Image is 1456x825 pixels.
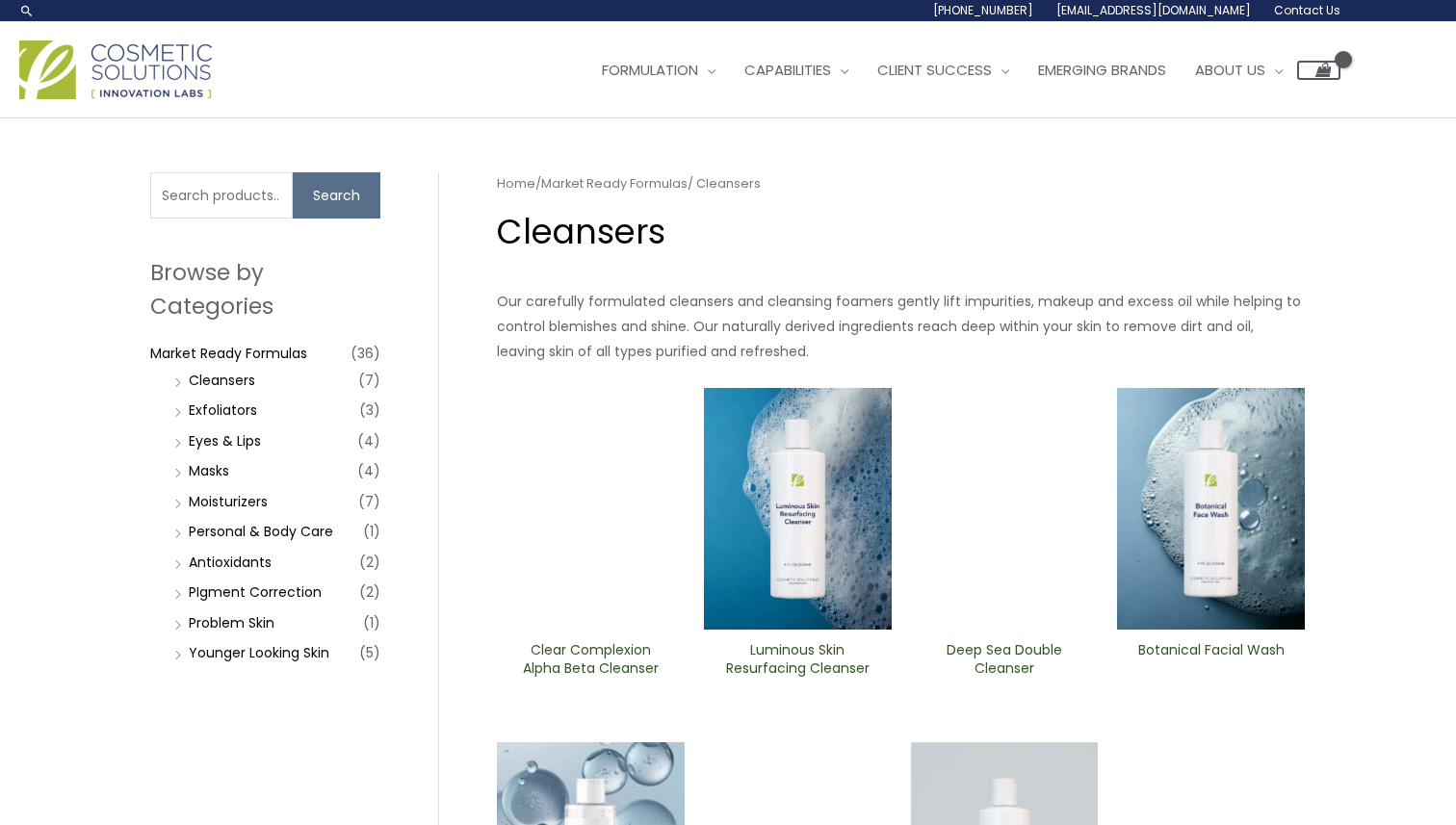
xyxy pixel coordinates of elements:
[357,457,380,484] span: (4)
[497,172,1305,195] nav: Breadcrumb
[150,256,380,322] h2: Browse by Categories
[150,172,293,219] input: Search products…
[357,427,380,454] span: (4)
[1024,41,1181,99] a: Emerging Brands
[359,549,380,576] span: (2)
[877,60,992,80] span: Client Success
[358,367,380,394] span: (7)
[541,174,688,193] a: Market Ready Formulas
[189,492,268,511] a: Moisturizers
[926,641,1081,684] a: Deep Sea Double Cleanser
[1274,2,1340,18] span: Contact Us
[704,388,892,631] img: Luminous Skin Resurfacing ​Cleanser
[587,41,730,99] a: Formulation
[730,41,863,99] a: Capabilities
[363,609,380,636] span: (1)
[358,488,380,515] span: (7)
[359,579,380,606] span: (2)
[189,582,322,602] a: PIgment Correction
[720,641,875,678] h2: Luminous Skin Resurfacing ​Cleanser
[359,639,380,666] span: (5)
[497,174,535,193] a: Home
[189,613,274,632] a: Problem Skin
[1195,60,1265,80] span: About Us
[513,641,668,678] h2: Clear Complexion Alpha Beta ​Cleanser
[720,641,875,684] a: Luminous Skin Resurfacing ​Cleanser
[863,41,1024,99] a: Client Success
[19,3,35,18] a: Search icon link
[19,40,212,99] img: Cosmetic Solutions Logo
[363,518,380,545] span: (1)
[1297,61,1340,80] a: View Shopping Cart, empty
[189,400,257,420] a: Exfoliators
[189,553,272,572] a: Antioxidants
[189,461,229,480] a: Masks
[189,431,261,451] a: Eyes & Lips
[744,60,831,80] span: Capabilities
[150,344,307,363] a: Market Ready Formulas
[573,41,1340,99] nav: Site Navigation
[359,397,380,424] span: (3)
[189,643,329,662] a: Younger Looking Skin
[1133,641,1288,684] a: Botanical Facial Wash
[189,371,255,390] a: Cleansers
[513,641,668,684] a: Clear Complexion Alpha Beta ​Cleanser
[1181,41,1297,99] a: About Us
[933,2,1033,18] span: [PHONE_NUMBER]
[351,340,380,367] span: (36)
[911,388,1099,631] img: Deep Sea Double Cleanser
[1117,388,1305,631] img: Botanical Facial Wash
[189,522,333,541] a: Personal & Body Care
[602,60,698,80] span: Formulation
[1038,60,1166,80] span: Emerging Brands
[497,208,1305,255] h1: Cleansers
[497,388,685,631] img: Clear Complexion Alpha Beta ​Cleanser
[926,641,1081,678] h2: Deep Sea Double Cleanser
[497,289,1305,364] p: Our carefully formulated cleansers and cleansing foamers gently lift impurities, makeup and exces...
[293,172,380,219] button: Search
[1056,2,1251,18] span: [EMAIL_ADDRESS][DOMAIN_NAME]
[1133,641,1288,678] h2: Botanical Facial Wash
